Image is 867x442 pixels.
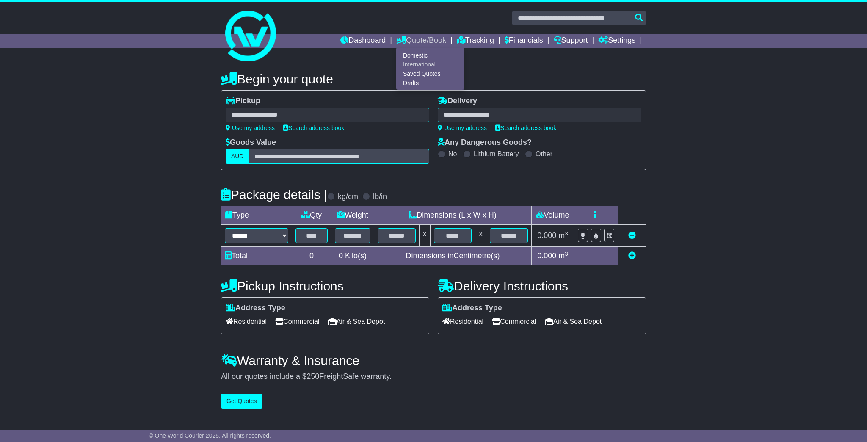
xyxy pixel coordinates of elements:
[292,247,331,265] td: 0
[438,279,646,293] h4: Delivery Instructions
[226,124,275,131] a: Use my address
[221,72,646,86] h4: Begin your quote
[505,34,543,48] a: Financials
[226,138,276,147] label: Goods Value
[221,206,292,225] td: Type
[331,206,374,225] td: Weight
[338,192,358,202] label: kg/cm
[226,97,260,106] label: Pickup
[374,247,531,265] td: Dimensions in Centimetre(s)
[275,315,319,328] span: Commercial
[495,124,556,131] a: Search address book
[442,304,502,313] label: Address Type
[374,206,531,225] td: Dimensions (L x W x H)
[397,60,464,69] a: International
[628,231,636,240] a: Remove this item
[558,231,568,240] span: m
[474,150,519,158] label: Lithium Battery
[221,279,429,293] h4: Pickup Instructions
[221,247,292,265] td: Total
[226,149,249,164] label: AUD
[442,315,483,328] span: Residential
[396,34,446,48] a: Quote/Book
[565,230,568,237] sup: 3
[283,124,344,131] a: Search address book
[537,231,556,240] span: 0.000
[292,206,331,225] td: Qty
[438,138,532,147] label: Any Dangerous Goods?
[221,372,646,381] div: All our quotes include a $ FreightSafe warranty.
[221,394,262,409] button: Get Quotes
[558,251,568,260] span: m
[397,78,464,88] a: Drafts
[397,51,464,60] a: Domestic
[149,432,271,439] span: © One World Courier 2025. All rights reserved.
[545,315,602,328] span: Air & Sea Depot
[598,34,635,48] a: Settings
[306,372,319,381] span: 250
[628,251,636,260] a: Add new item
[565,251,568,257] sup: 3
[531,206,574,225] td: Volume
[221,354,646,367] h4: Warranty & Insurance
[340,34,386,48] a: Dashboard
[221,188,327,202] h4: Package details |
[419,225,430,247] td: x
[475,225,486,247] td: x
[536,150,552,158] label: Other
[396,48,464,90] div: Quote/Book
[339,251,343,260] span: 0
[554,34,588,48] a: Support
[331,247,374,265] td: Kilo(s)
[226,304,285,313] label: Address Type
[537,251,556,260] span: 0.000
[492,315,536,328] span: Commercial
[397,69,464,79] a: Saved Quotes
[438,97,477,106] label: Delivery
[328,315,385,328] span: Air & Sea Depot
[226,315,267,328] span: Residential
[457,34,494,48] a: Tracking
[438,124,487,131] a: Use my address
[373,192,387,202] label: lb/in
[448,150,457,158] label: No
